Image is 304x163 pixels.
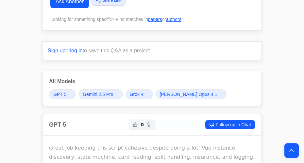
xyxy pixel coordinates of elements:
a: GPT 5 [49,89,76,99]
h3: All Models [49,78,255,85]
a: Grok 4 [126,89,153,99]
button: Not Helpful [145,121,153,129]
button: Back to top [284,143,299,158]
div: Looking for something specific? Find matches in or . [50,16,254,23]
a: papers [148,17,162,22]
span: Grok 4 [130,91,144,98]
button: Helpful [131,121,139,129]
a: [PERSON_NAME] Opus 4.1 [156,89,227,99]
h2: GPT 5 [49,120,66,129]
a: Follow up in Chat [205,120,255,129]
span: 0 [141,121,144,128]
p: or to save this Q&A as a project. [48,47,256,55]
span: [PERSON_NAME] Opus 4.1 [160,91,217,98]
a: authors [166,17,181,22]
a: Gemini 2.5 Pro [78,89,123,99]
a: log in [70,48,83,53]
span: Gemini 2.5 Pro [83,91,113,98]
span: GPT 5 [53,91,66,98]
a: Sign up [48,48,65,53]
